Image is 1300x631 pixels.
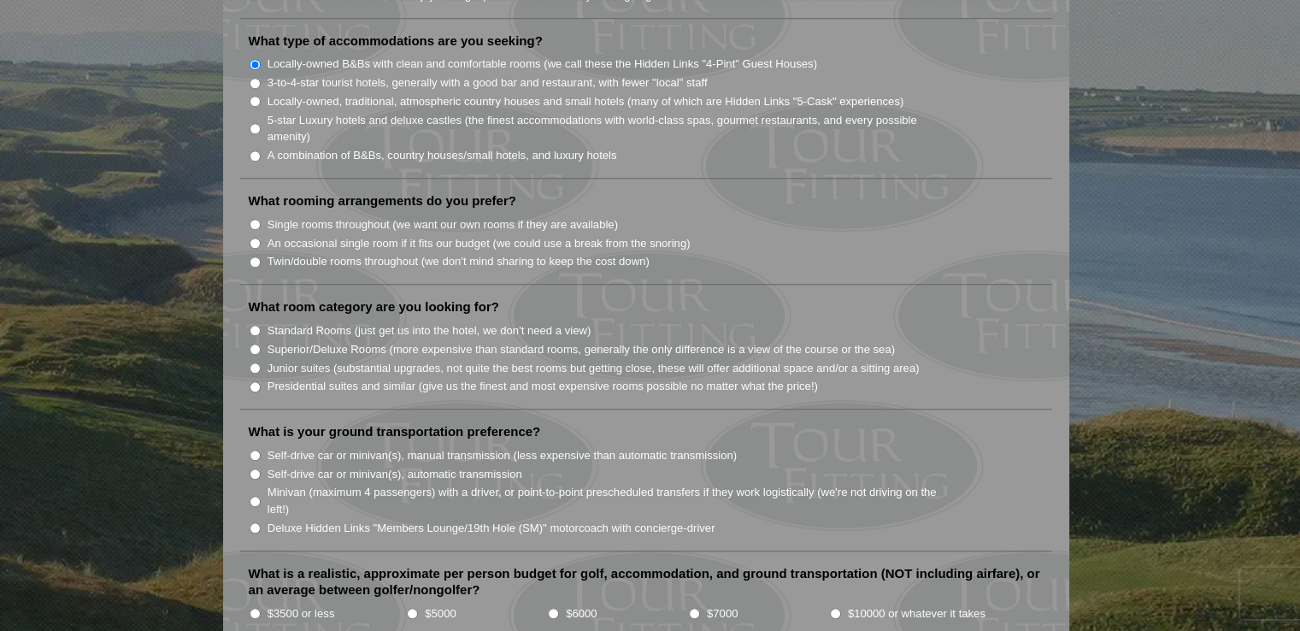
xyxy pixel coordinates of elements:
[268,447,737,464] label: Self-drive car or minivan(s), manual transmission (less expensive than automatic transmission)
[268,322,591,339] label: Standard Rooms (just get us into the hotel, we don't need a view)
[268,605,335,622] label: $3500 or less
[268,253,650,270] label: Twin/double rooms throughout (we don't mind sharing to keep the cost down)
[268,93,904,110] label: Locally-owned, traditional, atmospheric country houses and small hotels (many of which are Hidden...
[268,466,522,483] label: Self-drive car or minivan(s), automatic transmission
[268,378,818,395] label: Presidential suites and similar (give us the finest and most expensive rooms possible no matter w...
[249,565,1044,599] label: What is a realistic, approximate per person budget for golf, accommodation, and ground transporta...
[268,112,955,145] label: 5-star Luxury hotels and deluxe castles (the finest accommodations with world-class spas, gourmet...
[249,192,516,209] label: What rooming arrangements do you prefer?
[268,341,895,358] label: Superior/Deluxe Rooms (more expensive than standard rooms, generally the only difference is a vie...
[566,605,597,622] label: $6000
[249,32,543,50] label: What type of accommodations are you seeking?
[707,605,738,622] label: $7000
[249,423,541,440] label: What is your ground transportation preference?
[268,360,920,377] label: Junior suites (substantial upgrades, not quite the best rooms but getting close, these will offer...
[425,605,456,622] label: $5000
[268,520,715,537] label: Deluxe Hidden Links "Members Lounge/19th Hole (SM)" motorcoach with concierge-driver
[268,216,618,233] label: Single rooms throughout (we want our own rooms if they are available)
[249,298,499,315] label: What room category are you looking for?
[268,147,617,164] label: A combination of B&Bs, country houses/small hotels, and luxury hotels
[268,484,955,517] label: Minivan (maximum 4 passengers) with a driver, or point-to-point prescheduled transfers if they wo...
[848,605,985,622] label: $10000 or whatever it takes
[268,235,691,252] label: An occasional single room if it fits our budget (we could use a break from the snoring)
[268,56,817,73] label: Locally-owned B&Bs with clean and comfortable rooms (we call these the Hidden Links "4-Pint" Gues...
[268,74,708,91] label: 3-to-4-star tourist hotels, generally with a good bar and restaurant, with fewer "local" staff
